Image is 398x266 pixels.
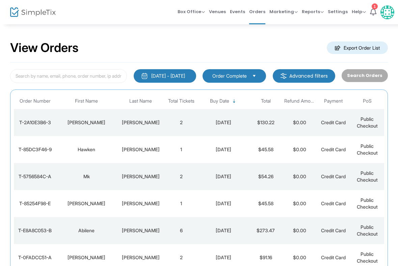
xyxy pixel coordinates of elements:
[209,3,226,20] span: Venues
[283,93,316,109] th: Refund Amount
[200,173,247,180] div: 10/14/2025
[16,227,54,234] div: T-E8A8C053-B
[58,200,115,207] div: Jessi
[321,228,346,233] span: Credit Card
[151,73,185,79] div: [DATE] - [DATE]
[200,254,247,261] div: 10/13/2025
[58,173,115,180] div: Mk
[141,73,148,79] img: monthly
[119,227,163,234] div: Olson
[249,136,283,163] td: $45.58
[363,98,372,104] span: PoS
[283,136,316,163] td: $0.00
[324,98,343,104] span: Payment
[232,99,237,104] span: Sortable
[212,73,247,79] span: Order Complete
[119,173,163,180] div: Dorr
[58,227,115,234] div: Abilene
[302,8,324,15] span: Reports
[357,251,378,264] span: Public Checkout
[119,254,163,261] div: Carlstrom
[200,146,247,153] div: 10/14/2025
[249,190,283,217] td: $45.58
[58,119,115,126] div: Marjorie
[273,69,335,83] m-button: Advanced filters
[119,200,163,207] div: Kadolph
[210,98,229,104] span: Buy Date
[372,2,378,8] div: 1
[58,254,115,261] div: Nicholas
[164,93,198,109] th: Total Tickets
[249,93,283,109] th: Total
[10,69,127,83] input: Search by name, email, phone, order number, ip address, or last 4 digits of card
[249,72,259,80] button: Select
[249,109,283,136] td: $130.22
[16,200,54,207] div: T-85254F98-E
[164,217,198,244] td: 6
[129,98,152,104] span: Last Name
[283,217,316,244] td: $0.00
[16,146,54,153] div: T-85DC3F46-9
[20,98,51,104] span: Order Number
[321,201,346,206] span: Credit Card
[164,163,198,190] td: 2
[164,136,198,163] td: 1
[357,143,378,156] span: Public Checkout
[134,69,196,83] button: [DATE] - [DATE]
[230,3,245,20] span: Events
[283,109,316,136] td: $0.00
[249,217,283,244] td: $273.47
[321,255,346,260] span: Credit Card
[16,173,54,180] div: T-5756584C-A
[283,163,316,190] td: $0.00
[200,200,247,207] div: 10/14/2025
[164,109,198,136] td: 2
[328,3,348,20] span: Settings
[164,190,198,217] td: 1
[249,163,283,190] td: $54.26
[178,8,205,15] span: Box Office
[280,73,287,79] img: filter
[327,42,388,54] m-button: Export Order List
[283,190,316,217] td: $0.00
[357,116,378,129] span: Public Checkout
[58,146,115,153] div: Hawken
[200,227,247,234] div: 10/14/2025
[357,224,378,237] span: Public Checkout
[75,98,98,104] span: First Name
[321,174,346,179] span: Credit Card
[119,146,163,153] div: Paul
[16,119,54,126] div: T-2A10E3B6-3
[269,8,298,15] span: Marketing
[357,197,378,210] span: Public Checkout
[16,254,54,261] div: T-0FADCC51-A
[200,119,247,126] div: 10/14/2025
[10,41,79,55] h2: View Orders
[321,119,346,125] span: Credit Card
[357,170,378,183] span: Public Checkout
[119,119,163,126] div: Hakala
[321,147,346,152] span: Credit Card
[249,3,265,20] span: Orders
[352,8,366,15] span: Help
